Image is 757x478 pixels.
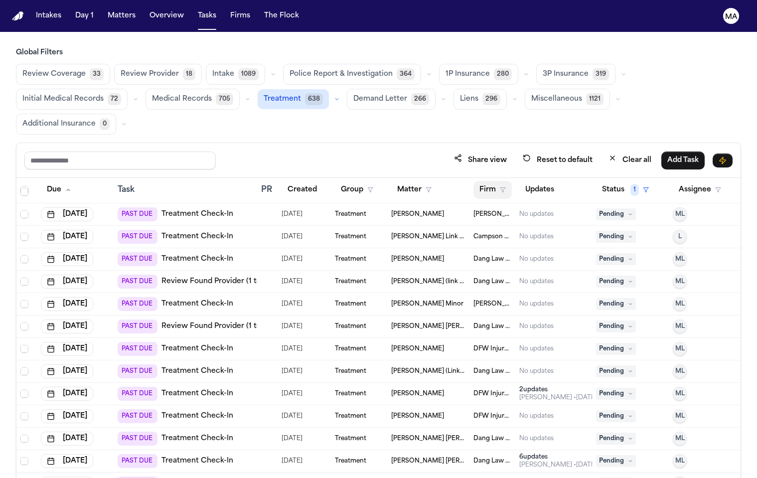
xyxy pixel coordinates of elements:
[238,68,259,80] span: 1089
[454,89,507,110] button: Liens296
[20,367,28,375] span: Select row
[216,93,233,105] span: 705
[41,342,93,356] button: [DATE]
[673,319,687,333] button: ML
[586,93,604,105] span: 1121
[391,300,463,308] span: Nakiya Little Minor
[264,94,301,104] span: Treatment
[20,457,28,465] span: Select row
[673,207,687,221] button: ML
[673,252,687,266] button: ML
[161,277,290,287] a: Review Found Provider (1 to review)
[100,118,110,130] span: 0
[596,410,636,422] span: Pending
[673,432,687,446] button: ML
[226,7,254,25] a: Firms
[519,233,554,241] div: No updates
[439,64,518,85] button: 1P Insurance280
[282,252,303,266] span: 7/25/2025, 3:30:33 PM
[596,298,636,310] span: Pending
[673,409,687,423] button: ML
[391,457,465,465] span: Juan Carlos Gonzalez Rivero
[391,210,444,218] span: David Lucero
[519,412,554,420] div: No updates
[473,367,511,375] span: Dang Law Group
[282,364,303,378] span: 8/14/2025, 7:28:16 AM
[673,364,687,378] button: ML
[282,342,303,356] span: 8/5/2025, 12:53:04 AM
[41,387,93,401] button: [DATE]
[446,69,490,79] span: 1P Insurance
[531,94,582,104] span: Miscellaneous
[12,11,24,21] a: Home
[391,255,444,263] span: Tomomi Kusumoto
[675,345,685,353] span: ML
[391,435,465,443] span: Jesus Francisco Tovar Reina (Link to Bridget Aleman)
[673,387,687,401] button: ML
[596,433,636,445] span: Pending
[282,409,303,423] span: 8/5/2025, 4:27:18 PM
[673,181,727,199] button: Assignee
[71,7,98,25] a: Day 1
[118,184,253,196] div: Task
[473,300,511,308] span: Steele Adams Hosman
[118,432,157,446] span: PAST DUE
[32,7,65,25] a: Intakes
[194,7,220,25] button: Tasks
[473,345,511,353] span: DFW Injury Lawyers
[20,300,28,308] span: Select row
[41,364,93,378] button: [DATE]
[90,68,104,80] span: 33
[282,230,303,244] span: 7/24/2025, 3:14:57 PM
[473,181,512,199] button: Firm
[675,457,685,465] span: ML
[41,252,93,266] button: [DATE]
[596,320,636,332] span: Pending
[335,322,366,330] span: Treatment
[121,69,179,79] span: Review Provider
[108,93,121,105] span: 72
[16,64,110,85] button: Review Coverage33
[282,181,323,199] button: Created
[525,89,610,110] button: Miscellaneous1121
[118,230,157,244] span: PAST DUE
[596,343,636,355] span: Pending
[596,276,636,288] span: Pending
[146,7,188,25] button: Overview
[673,230,687,244] button: L
[519,367,554,375] div: No updates
[482,93,500,105] span: 296
[118,409,157,423] span: PAST DUE
[212,69,234,79] span: Intake
[675,278,685,286] span: ML
[161,232,233,242] a: Treatment Check-In
[596,181,655,199] button: Status1
[22,94,104,104] span: Initial Medical Records
[12,11,24,21] img: Finch Logo
[20,210,28,218] span: Select row
[16,48,741,58] h3: Global Filters
[335,210,366,218] span: Treatment
[41,207,93,221] button: [DATE]
[391,412,444,420] span: Daron Coleman
[335,390,366,398] span: Treatment
[282,207,303,221] span: 7/24/2025, 1:44:22 PM
[20,233,28,241] span: Select row
[161,209,233,219] a: Treatment Check-In
[673,342,687,356] button: ML
[519,453,597,461] div: 6 update s
[519,394,597,402] div: Last updated by Michelle Landazabal at 8/8/2025, 4:59:23 PM
[391,181,438,199] button: Matter
[20,188,28,196] span: Select row
[596,455,636,467] span: Pending
[519,345,554,353] div: No updates
[335,367,366,375] span: Treatment
[517,151,599,169] button: Reset to default
[397,68,415,80] span: 364
[20,345,28,353] span: Select row
[335,181,379,199] button: Group
[391,367,465,375] span: Jesus Osvaldo Tovar (Link to Bridget Aleman)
